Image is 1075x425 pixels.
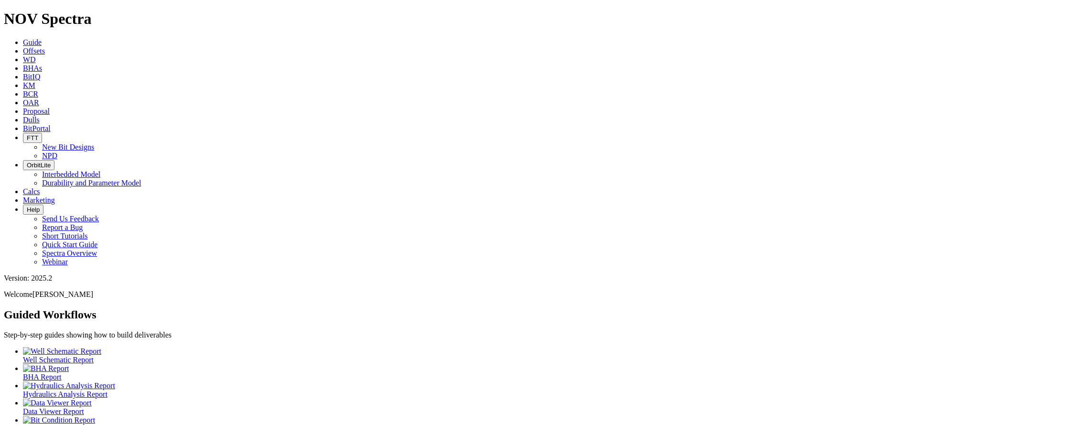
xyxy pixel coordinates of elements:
button: FTT [23,133,42,143]
span: [PERSON_NAME] [32,290,93,298]
a: New Bit Designs [42,143,94,151]
button: Help [23,205,43,215]
a: OAR [23,98,39,107]
a: Hydraulics Analysis Report Hydraulics Analysis Report [23,381,1071,398]
a: KM [23,81,35,89]
h1: NOV Spectra [4,10,1071,28]
a: Calcs [23,187,40,196]
a: Send Us Feedback [42,215,99,223]
p: Step-by-step guides showing how to build deliverables [4,331,1071,339]
a: WD [23,55,36,64]
a: Short Tutorials [42,232,88,240]
a: Offsets [23,47,45,55]
span: Hydraulics Analysis Report [23,390,107,398]
img: Hydraulics Analysis Report [23,381,115,390]
a: NPD [42,152,57,160]
a: Well Schematic Report Well Schematic Report [23,347,1071,364]
a: Webinar [42,258,68,266]
a: Dulls [23,116,40,124]
a: Proposal [23,107,50,115]
a: Marketing [23,196,55,204]
span: Well Schematic Report [23,356,94,364]
a: BitIQ [23,73,40,81]
a: Quick Start Guide [42,240,97,249]
a: Spectra Overview [42,249,97,257]
span: BHA Report [23,373,61,381]
a: BHAs [23,64,42,72]
a: Report a Bug [42,223,83,231]
p: Welcome [4,290,1071,299]
div: Version: 2025.2 [4,274,1071,283]
a: Data Viewer Report Data Viewer Report [23,399,1071,415]
span: Data Viewer Report [23,407,84,415]
a: BHA Report BHA Report [23,364,1071,381]
a: BitPortal [23,124,51,132]
button: OrbitLite [23,160,54,170]
a: Interbedded Model [42,170,100,178]
span: Help [27,206,40,213]
h2: Guided Workflows [4,308,1071,321]
span: OrbitLite [27,162,51,169]
img: Data Viewer Report [23,399,92,407]
img: Bit Condition Report [23,416,95,425]
a: Durability and Parameter Model [42,179,141,187]
a: Guide [23,38,42,46]
span: FTT [27,134,38,142]
a: BCR [23,90,38,98]
img: Well Schematic Report [23,347,101,356]
img: BHA Report [23,364,69,373]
